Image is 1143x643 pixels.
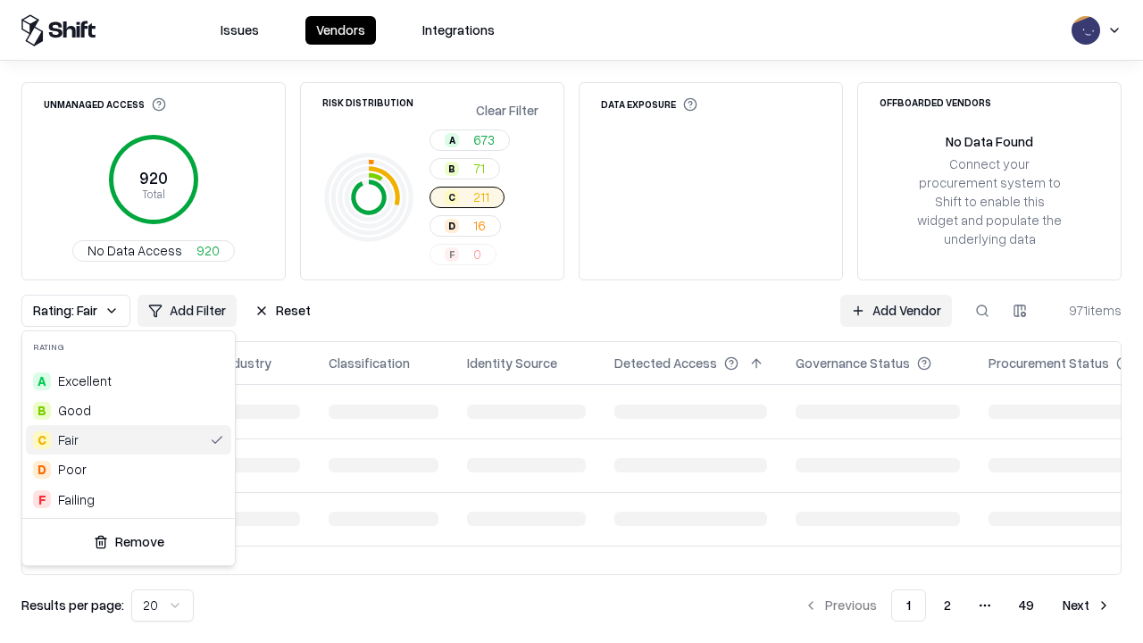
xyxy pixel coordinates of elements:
span: Fair [58,430,79,449]
div: C [33,431,51,449]
div: B [33,402,51,420]
span: Excellent [58,372,112,390]
span: Good [58,401,91,420]
div: Suggestions [22,363,235,518]
div: Poor [58,460,87,479]
div: D [33,461,51,479]
div: Failing [58,490,95,509]
button: Remove [29,526,228,558]
div: Rating [22,331,235,363]
div: A [33,372,51,390]
div: F [33,490,51,508]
